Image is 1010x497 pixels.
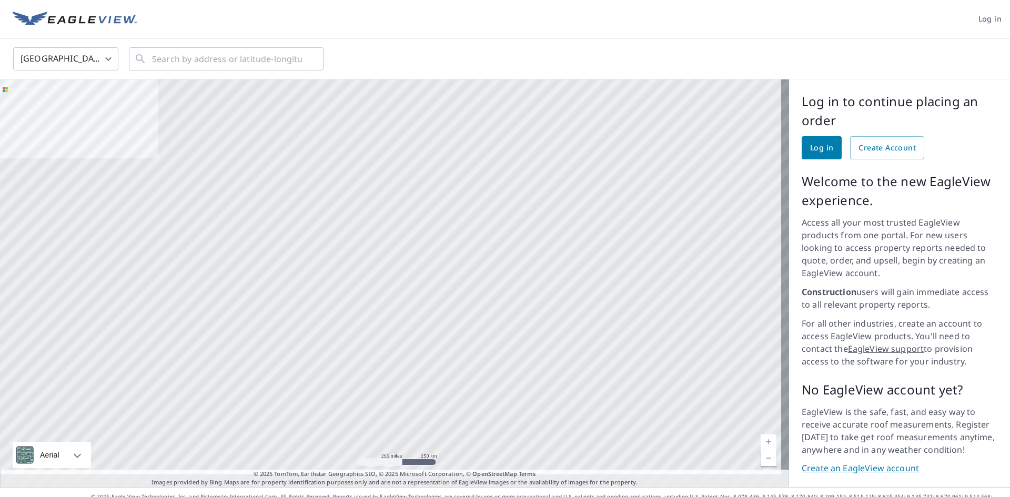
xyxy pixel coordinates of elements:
span: Create Account [858,141,916,155]
a: Current Level 5, Zoom In [761,434,776,450]
p: EagleView is the safe, fast, and easy way to receive accurate roof measurements. Register [DATE] ... [802,405,997,456]
span: © 2025 TomTom, Earthstar Geographics SIO, © 2025 Microsoft Corporation, © [254,470,536,479]
p: Welcome to the new EagleView experience. [802,172,997,210]
img: EV Logo [13,12,137,27]
span: Log in [810,141,833,155]
a: Current Level 5, Zoom Out [761,450,776,466]
a: OpenStreetMap [472,470,517,478]
div: [GEOGRAPHIC_DATA] [13,44,118,74]
p: Access all your most trusted EagleView products from one portal. For new users looking to access ... [802,216,997,279]
div: Aerial [37,442,63,468]
a: Terms [519,470,536,478]
p: For all other industries, create an account to access EagleView products. You'll need to contact ... [802,317,997,368]
p: Log in to continue placing an order [802,92,997,130]
p: users will gain immediate access to all relevant property reports. [802,286,997,311]
a: Create an EagleView account [802,462,997,474]
p: No EagleView account yet? [802,380,997,399]
a: Log in [802,136,842,159]
div: Aerial [13,442,91,468]
input: Search by address or latitude-longitude [152,44,302,74]
span: Log in [978,13,1002,26]
a: EagleView support [848,343,924,354]
a: Create Account [850,136,924,159]
strong: Construction [802,286,856,298]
